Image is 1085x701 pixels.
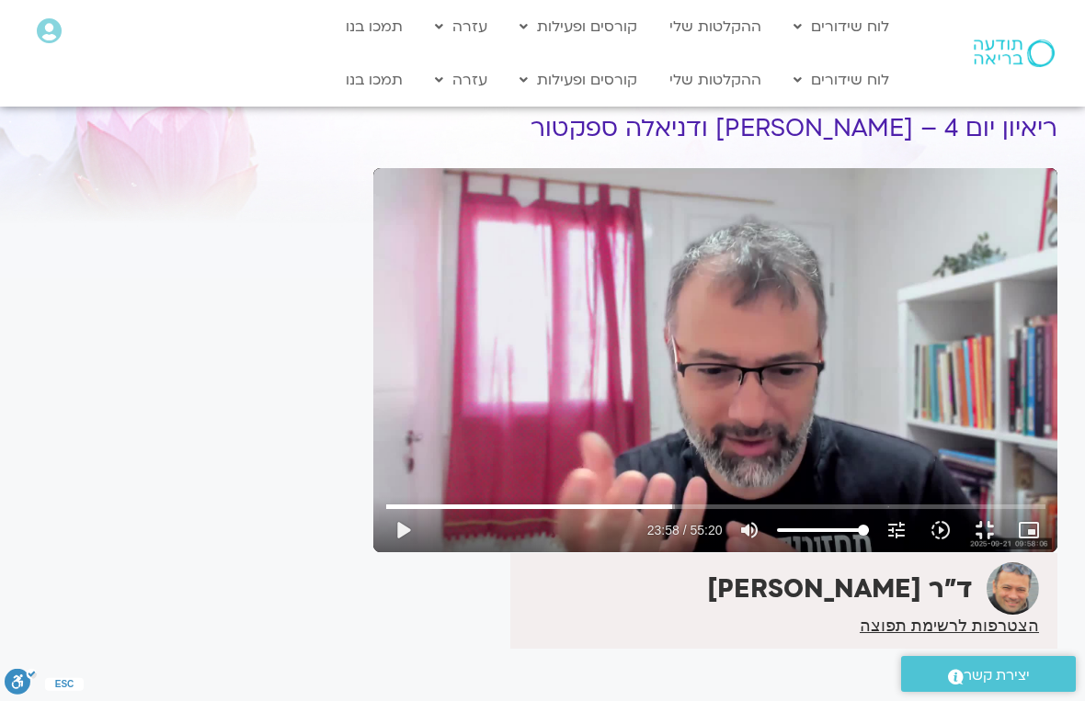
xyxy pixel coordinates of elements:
[426,62,497,97] a: עזרה
[510,62,646,97] a: קורסים ופעילות
[964,663,1030,688] span: יצירת קשר
[660,62,771,97] a: ההקלטות שלי
[337,62,412,97] a: תמכו בנו
[860,617,1039,634] a: הצטרפות לרשימת תפוצה
[707,571,973,606] strong: ד"ר [PERSON_NAME]
[373,667,1057,690] h2: על ההרצאה
[901,656,1076,692] a: יצירת קשר
[510,9,646,44] a: קורסים ופעילות
[987,562,1039,615] img: ד"ר אסף סטי אל בר
[974,40,1055,67] img: תודעה בריאה
[784,62,898,97] a: לוח שידורים
[426,9,497,44] a: עזרה
[337,9,412,44] a: תמכו בנו
[373,115,1057,142] h1: ריאיון יום 4 – [PERSON_NAME] ודניאלה ספקטור
[660,9,771,44] a: ההקלטות שלי
[784,9,898,44] a: לוח שידורים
